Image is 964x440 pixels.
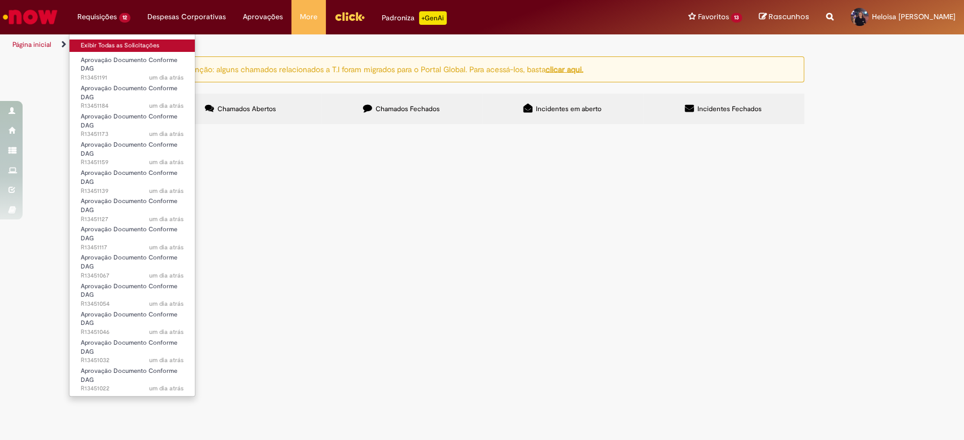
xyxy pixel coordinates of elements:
[697,104,762,113] span: Incidentes Fechados
[69,223,195,248] a: Aberto R13451117 : Aprovação Documento Conforme DAG
[81,225,177,243] span: Aprovação Documento Conforme DAG
[81,112,177,130] span: Aprovação Documento Conforme DAG
[149,187,184,195] time: 27/08/2025 09:42:26
[69,54,195,78] a: Aberto R13451191 : Aprovação Documento Conforme DAG
[81,338,177,356] span: Aprovação Documento Conforme DAG
[69,252,195,276] a: Aberto R13451067 : Aprovação Documento Conforme DAG
[81,158,184,167] span: R13451159
[119,13,130,23] span: 12
[81,169,177,186] span: Aprovação Documento Conforme DAG
[149,271,184,280] time: 27/08/2025 09:33:03
[81,328,184,337] span: R13451046
[149,300,184,308] time: 27/08/2025 09:31:48
[149,73,184,82] time: 27/08/2025 09:48:59
[149,356,184,364] span: um dia atrás
[81,140,177,158] span: Aprovação Documento Conforme DAG
[872,12,956,21] span: Heloisa [PERSON_NAME]
[8,34,634,55] ul: Trilhas de página
[149,130,184,138] span: um dia atrás
[334,8,365,25] img: click_logo_yellow_360x200.png
[1,6,59,28] img: ServiceNow
[759,12,809,23] a: Rascunhos
[81,282,177,300] span: Aprovação Documento Conforme DAG
[149,328,184,336] time: 27/08/2025 09:30:38
[243,11,283,23] span: Aprovações
[69,139,195,163] a: Aberto R13451159 : Aprovação Documento Conforme DAG
[81,187,184,196] span: R13451139
[81,243,184,252] span: R13451117
[12,40,51,49] a: Página inicial
[182,64,583,74] ng-bind-html: Atenção: alguns chamados relacionados a T.I foram migrados para o Portal Global. Para acessá-los,...
[536,104,601,113] span: Incidentes em aberto
[149,356,184,364] time: 27/08/2025 09:29:21
[546,64,583,74] a: clicar aqui.
[69,167,195,191] a: Aberto R13451139 : Aprovação Documento Conforme DAG
[81,84,177,102] span: Aprovação Documento Conforme DAG
[300,11,317,23] span: More
[149,243,184,252] time: 27/08/2025 09:40:17
[149,130,184,138] time: 27/08/2025 09:46:04
[69,111,195,135] a: Aberto R13451173 : Aprovação Documento Conforme DAG
[81,102,184,111] span: R13451184
[81,300,184,309] span: R13451054
[149,384,184,393] span: um dia atrás
[149,215,184,223] time: 27/08/2025 09:41:18
[81,253,177,271] span: Aprovação Documento Conforme DAG
[149,384,184,393] time: 27/08/2025 09:28:03
[697,11,729,23] span: Favoritos
[81,130,184,139] span: R13451173
[69,39,195,52] a: Exibir Todas as Solicitações
[376,104,440,113] span: Chamados Fechados
[81,56,177,73] span: Aprovação Documento Conforme DAG
[77,11,117,23] span: Requisições
[149,73,184,82] span: um dia atrás
[149,158,184,166] span: um dia atrás
[81,384,184,393] span: R13451022
[81,367,177,384] span: Aprovação Documento Conforme DAG
[419,11,447,25] p: +GenAi
[81,310,177,328] span: Aprovação Documento Conforme DAG
[69,365,195,389] a: Aberto R13451022 : Aprovação Documento Conforme DAG
[149,215,184,223] span: um dia atrás
[69,309,195,333] a: Aberto R13451046 : Aprovação Documento Conforme DAG
[81,271,184,280] span: R13451067
[81,73,184,82] span: R13451191
[69,337,195,361] a: Aberto R13451032 : Aprovação Documento Conforme DAG
[149,102,184,110] span: um dia atrás
[731,13,742,23] span: 13
[81,197,177,214] span: Aprovação Documento Conforme DAG
[217,104,276,113] span: Chamados Abertos
[81,356,184,365] span: R13451032
[81,215,184,224] span: R13451127
[69,82,195,107] a: Aberto R13451184 : Aprovação Documento Conforme DAG
[769,11,809,22] span: Rascunhos
[149,243,184,252] span: um dia atrás
[149,102,184,110] time: 27/08/2025 09:47:45
[69,195,195,219] a: Aberto R13451127 : Aprovação Documento Conforme DAG
[149,328,184,336] span: um dia atrás
[69,280,195,305] a: Aberto R13451054 : Aprovação Documento Conforme DAG
[149,300,184,308] span: um dia atrás
[149,158,184,166] time: 27/08/2025 09:44:21
[149,187,184,195] span: um dia atrás
[147,11,226,23] span: Despesas Corporativas
[149,271,184,280] span: um dia atrás
[382,11,447,25] div: Padroniza
[69,34,195,397] ul: Requisições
